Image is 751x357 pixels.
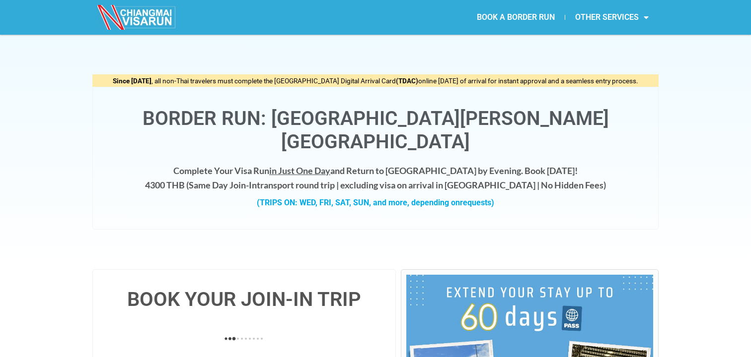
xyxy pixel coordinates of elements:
[103,164,648,192] h4: Complete Your Visa Run and Return to [GEOGRAPHIC_DATA] by Evening. Book [DATE]! 4300 THB ( transp...
[467,6,565,29] a: BOOK A BORDER RUN
[565,6,659,29] a: OTHER SERVICES
[460,198,494,207] span: requests)
[113,77,638,85] span: , all non-Thai travelers must complete the [GEOGRAPHIC_DATA] Digital Arrival Card online [DATE] o...
[103,107,648,154] h1: Border Run: [GEOGRAPHIC_DATA][PERSON_NAME][GEOGRAPHIC_DATA]
[189,179,257,190] strong: Same Day Join-In
[103,290,385,309] h4: BOOK YOUR JOIN-IN TRIP
[269,165,330,176] span: in Just One Day
[375,6,659,29] nav: Menu
[257,198,494,207] strong: (TRIPS ON: WED, FRI, SAT, SUN, and more, depending on
[396,77,418,85] strong: (TDAC)
[113,77,151,85] strong: Since [DATE]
